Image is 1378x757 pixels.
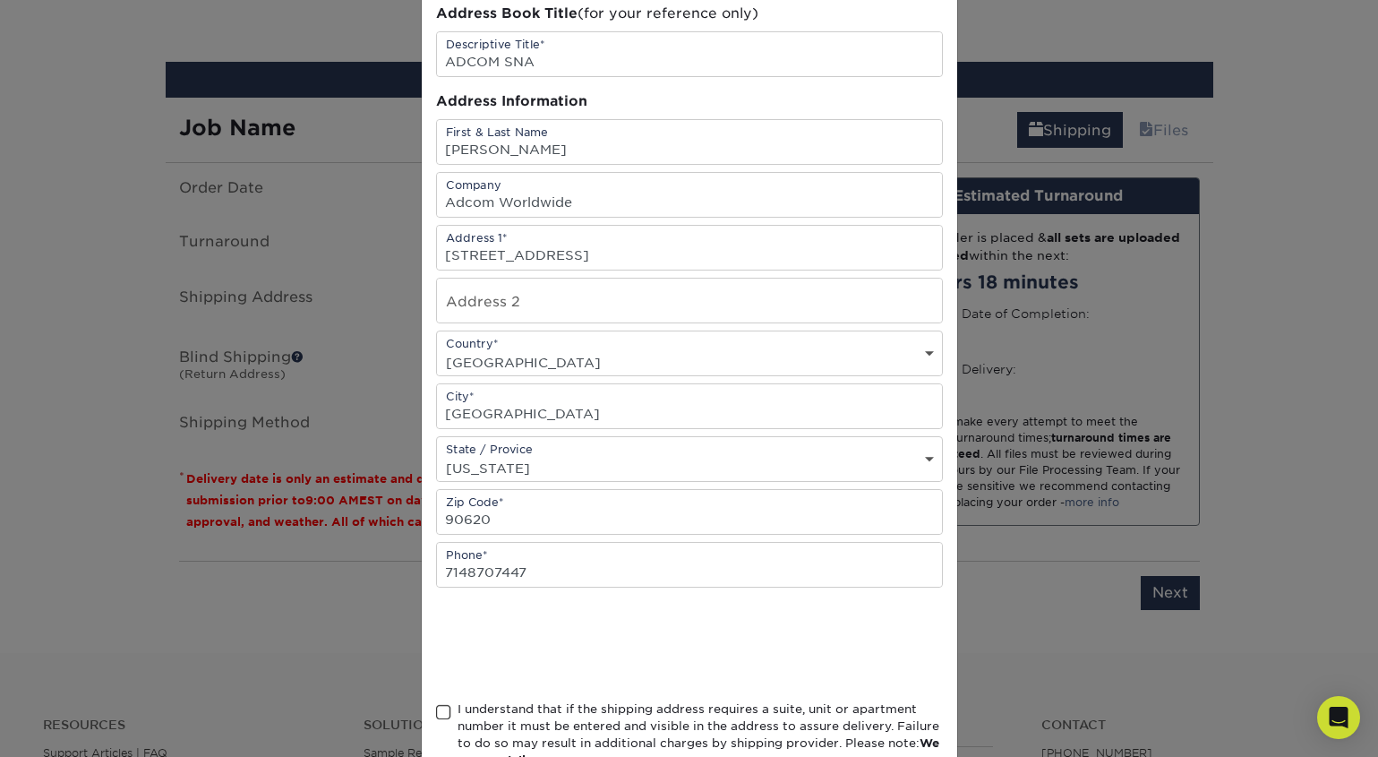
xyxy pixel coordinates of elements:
[436,91,943,112] div: Address Information
[436,609,708,679] iframe: reCAPTCHA
[436,4,578,22] span: Address Book Title
[436,4,943,24] div: (for your reference only)
[1317,696,1360,739] div: Open Intercom Messenger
